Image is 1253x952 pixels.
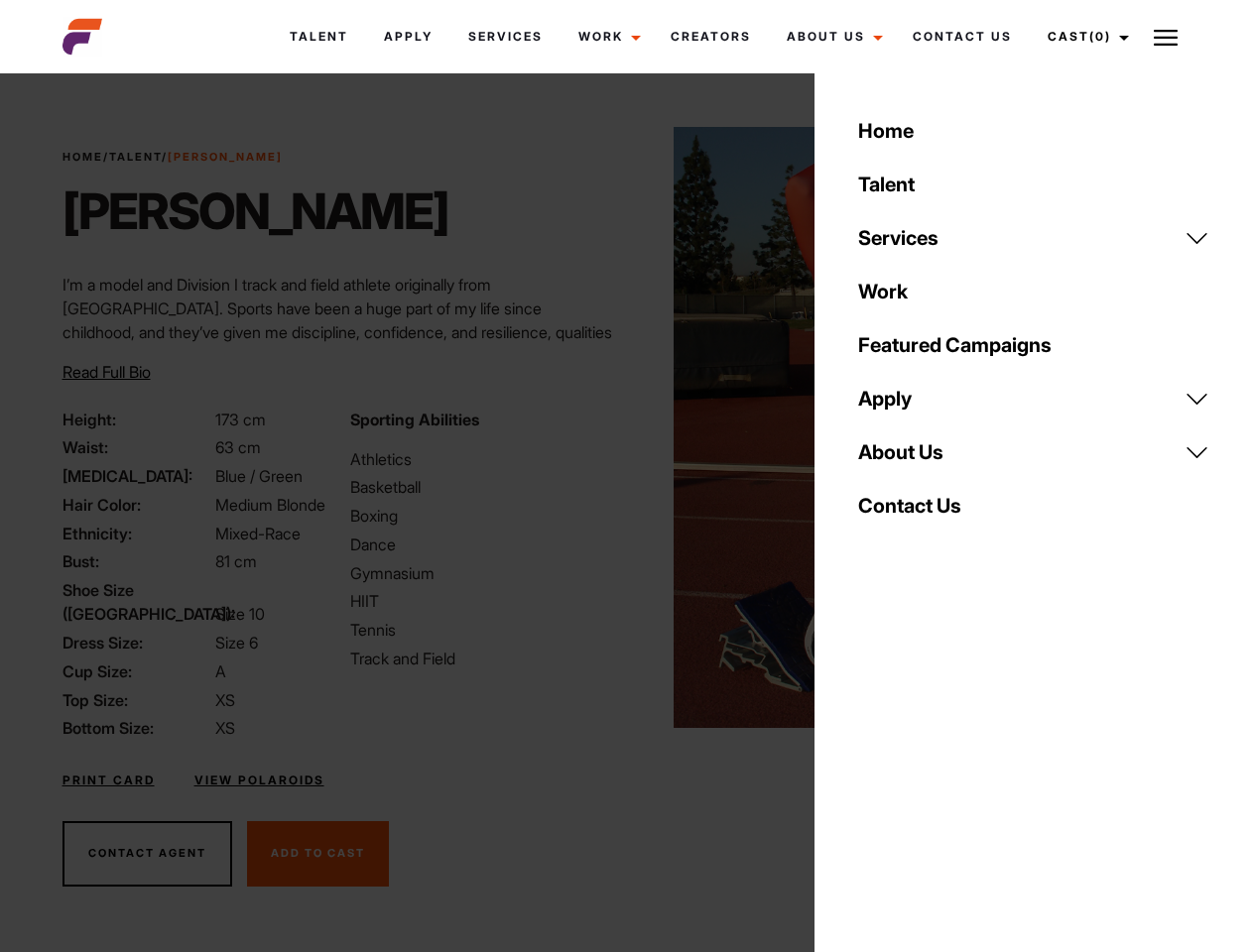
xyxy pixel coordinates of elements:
[350,618,614,642] li: Tennis
[63,688,211,712] span: Top Size:
[561,10,653,63] a: Work
[846,158,1221,211] a: Talent
[63,17,102,57] img: cropped-aefm-brand-fav-22-square.png
[63,493,211,517] span: Hair Color:
[168,150,283,164] strong: [PERSON_NAME]
[769,10,895,63] a: About Us
[215,633,258,653] span: Size 6
[63,578,211,626] span: Shoe Size ([GEOGRAPHIC_DATA]):
[350,504,614,528] li: Boxing
[350,447,614,471] li: Athletics
[215,718,235,738] span: XS
[63,149,283,166] span: / /
[350,533,614,556] li: Dance
[63,181,448,241] h1: [PERSON_NAME]
[846,372,1221,425] a: Apply
[846,479,1221,533] a: Contact Us
[215,604,265,624] span: Size 10
[350,589,614,613] li: HIIT
[272,10,366,63] a: Talent
[63,631,211,654] span: Dress Size:
[1089,29,1111,44] span: (0)
[350,561,614,585] li: Gymnasium
[653,10,769,63] a: Creators
[63,408,211,431] span: Height:
[215,410,266,429] span: 173 cm
[215,661,226,681] span: A
[846,265,1221,318] a: Work
[846,318,1221,372] a: Featured Campaigns
[63,360,151,384] button: Read Full Bio
[271,846,365,860] span: Add To Cast
[1154,26,1178,50] img: Burger icon
[63,464,211,488] span: [MEDICAL_DATA]:
[215,437,261,457] span: 63 cm
[846,104,1221,158] a: Home
[63,273,615,368] p: I’m a model and Division I track and field athlete originally from [GEOGRAPHIC_DATA]. Sports have...
[63,362,151,382] span: Read Full Bio
[846,425,1221,479] a: About Us
[366,10,450,63] a: Apply
[1030,10,1141,63] a: Cast(0)
[215,495,325,515] span: Medium Blonde
[215,551,257,571] span: 81 cm
[846,211,1221,265] a: Services
[63,150,103,164] a: Home
[63,659,211,683] span: Cup Size:
[109,150,162,164] a: Talent
[215,690,235,710] span: XS
[63,772,155,789] a: Print Card
[215,466,303,486] span: Blue / Green
[194,772,324,789] a: View Polaroids
[63,549,211,573] span: Bust:
[63,716,211,740] span: Bottom Size:
[63,522,211,545] span: Ethnicity:
[895,10,1030,63] a: Contact Us
[63,821,232,887] button: Contact Agent
[63,435,211,459] span: Waist:
[215,524,301,543] span: Mixed-Race
[350,475,614,499] li: Basketball
[350,647,614,670] li: Track and Field
[247,821,389,887] button: Add To Cast
[450,10,561,63] a: Services
[350,410,479,429] strong: Sporting Abilities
